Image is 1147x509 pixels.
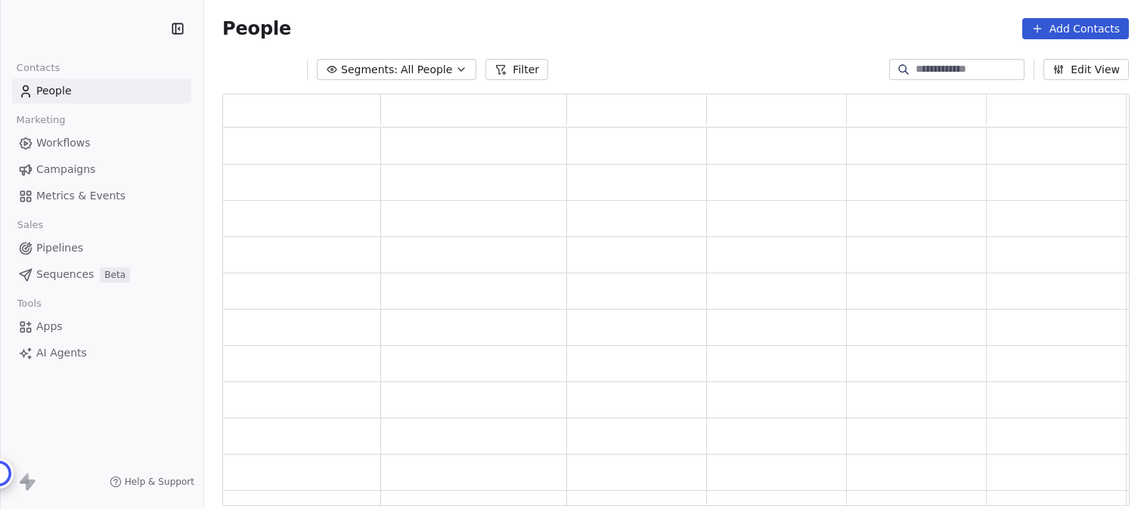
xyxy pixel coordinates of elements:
[10,57,67,79] span: Contacts
[11,214,50,236] span: Sales
[36,188,126,204] span: Metrics & Events
[36,240,83,256] span: Pipelines
[12,184,191,208] a: Metrics & Events
[12,341,191,366] a: AI Agents
[12,131,191,156] a: Workflows
[12,157,191,182] a: Campaigns
[125,476,194,488] span: Help & Support
[36,345,87,361] span: AI Agents
[36,162,95,177] span: Campaigns
[36,83,72,99] span: People
[1043,59,1129,80] button: Edit View
[12,314,191,339] a: Apps
[401,62,452,78] span: All People
[222,17,291,40] span: People
[110,476,194,488] a: Help & Support
[36,267,94,282] span: Sequences
[11,292,48,315] span: Tools
[12,79,191,103] a: People
[100,267,130,282] span: Beta
[36,135,91,151] span: Workflows
[12,236,191,261] a: Pipelines
[485,59,548,80] button: Filter
[10,109,72,131] span: Marketing
[1022,18,1129,39] button: Add Contacts
[36,319,63,335] span: Apps
[12,262,191,287] a: SequencesBeta
[341,62,398,78] span: Segments:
